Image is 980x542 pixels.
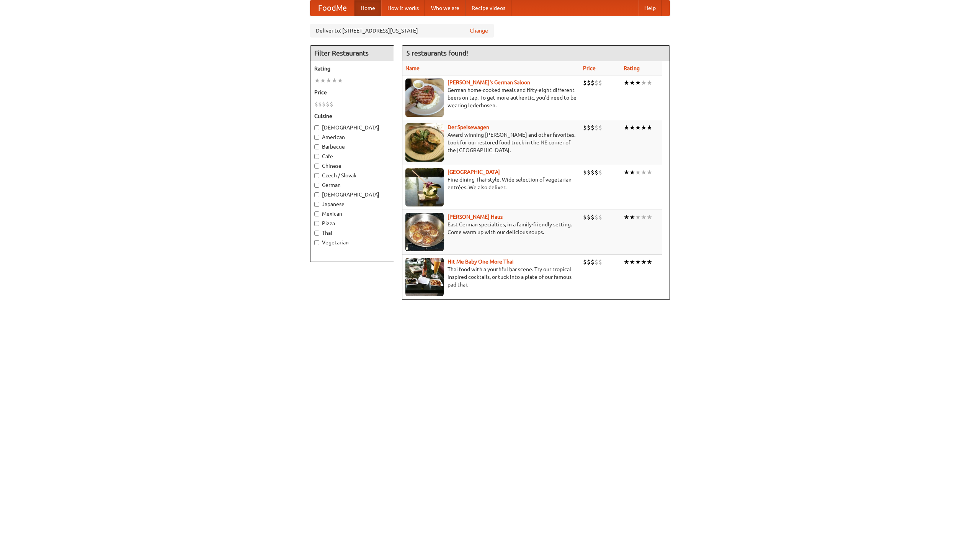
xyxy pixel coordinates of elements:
li: ★ [326,76,332,85]
li: $ [598,258,602,266]
input: Cafe [314,154,319,159]
li: ★ [641,258,647,266]
li: ★ [629,258,635,266]
li: ★ [647,213,652,221]
li: ★ [332,76,337,85]
label: Chinese [314,162,390,170]
a: Der Speisewagen [448,124,489,130]
input: Czech / Slovak [314,173,319,178]
label: Pizza [314,219,390,227]
a: Name [405,65,420,71]
li: $ [330,100,333,108]
input: Pizza [314,221,319,226]
img: speisewagen.jpg [405,123,444,162]
h5: Cuisine [314,112,390,120]
li: ★ [635,168,641,177]
a: FoodMe [310,0,354,16]
li: $ [318,100,322,108]
h5: Rating [314,65,390,72]
label: German [314,181,390,189]
li: $ [587,258,591,266]
p: East German specialties, in a family-friendly setting. Come warm up with our delicious soups. [405,221,577,236]
input: [DEMOGRAPHIC_DATA] [314,192,319,197]
label: Thai [314,229,390,237]
label: American [314,133,390,141]
label: [DEMOGRAPHIC_DATA] [314,124,390,131]
p: Fine dining Thai-style. Wide selection of vegetarian entrées. We also deliver. [405,176,577,191]
li: $ [587,79,591,87]
a: Hit Me Baby One More Thai [448,259,514,265]
li: $ [591,258,595,266]
label: Barbecue [314,143,390,151]
li: $ [598,168,602,177]
b: [GEOGRAPHIC_DATA] [448,169,500,175]
li: $ [591,123,595,132]
li: ★ [624,213,629,221]
label: Czech / Slovak [314,172,390,179]
li: $ [583,258,587,266]
li: ★ [624,168,629,177]
li: $ [595,168,598,177]
label: Mexican [314,210,390,218]
li: ★ [635,79,641,87]
li: ★ [629,123,635,132]
li: $ [583,213,587,221]
input: American [314,135,319,140]
a: Home [354,0,381,16]
li: ★ [624,258,629,266]
li: $ [587,168,591,177]
li: $ [587,123,591,132]
a: Help [638,0,662,16]
li: ★ [629,213,635,221]
img: satay.jpg [405,168,444,206]
a: Price [583,65,596,71]
li: ★ [629,79,635,87]
a: [PERSON_NAME]'s German Saloon [448,79,530,85]
img: esthers.jpg [405,79,444,117]
li: $ [595,213,598,221]
li: $ [598,123,602,132]
li: ★ [647,123,652,132]
input: Mexican [314,211,319,216]
li: ★ [647,258,652,266]
a: Recipe videos [465,0,511,16]
li: ★ [641,79,647,87]
h4: Filter Restaurants [310,46,394,61]
img: kohlhaus.jpg [405,213,444,251]
input: German [314,183,319,188]
li: ★ [641,213,647,221]
li: ★ [320,76,326,85]
li: $ [322,100,326,108]
li: ★ [641,168,647,177]
label: [DEMOGRAPHIC_DATA] [314,191,390,198]
li: ★ [635,213,641,221]
p: Thai food with a youthful bar scene. Try our tropical inspired cocktails, or tuck into a plate of... [405,265,577,288]
li: $ [583,168,587,177]
li: $ [326,100,330,108]
li: ★ [629,168,635,177]
li: $ [595,258,598,266]
li: $ [591,79,595,87]
input: Thai [314,231,319,236]
li: ★ [337,76,343,85]
li: $ [314,100,318,108]
li: ★ [624,123,629,132]
input: Chinese [314,164,319,169]
h5: Price [314,88,390,96]
input: [DEMOGRAPHIC_DATA] [314,125,319,130]
li: $ [598,79,602,87]
p: Award-winning [PERSON_NAME] and other favorites. Look for our restored food truck in the NE corne... [405,131,577,154]
li: $ [583,79,587,87]
a: [PERSON_NAME] Haus [448,214,503,220]
input: Vegetarian [314,240,319,245]
li: ★ [647,168,652,177]
li: $ [591,213,595,221]
li: $ [595,79,598,87]
ng-pluralize: 5 restaurants found! [406,49,468,57]
p: German home-cooked meals and fifty-eight different beers on tap. To get more authentic, you'd nee... [405,86,577,109]
label: Vegetarian [314,239,390,246]
li: $ [591,168,595,177]
li: ★ [647,79,652,87]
